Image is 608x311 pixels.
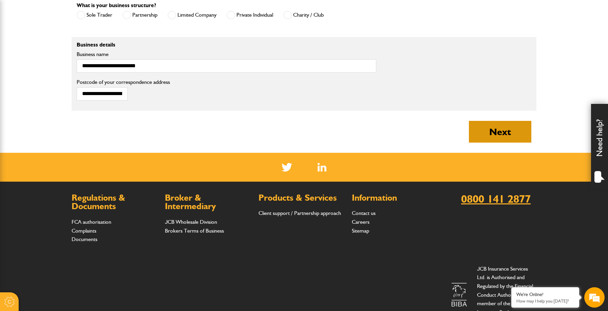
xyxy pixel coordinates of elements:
[259,210,341,216] a: Client support / Partnership approach
[92,209,123,218] em: Start Chat
[165,219,217,225] a: JCB Wholesale Division
[35,38,114,47] div: Chat with us now
[77,52,376,57] label: Business name
[72,194,158,211] h2: Regulations & Documents
[516,298,574,304] p: How may I help you today?
[352,227,369,234] a: Sitemap
[318,163,327,171] a: LinkedIn
[283,11,324,19] label: Charity / Club
[122,11,157,19] label: Partnership
[168,11,216,19] label: Limited Company
[12,38,28,47] img: d_20077148190_company_1631870298795_20077148190
[227,11,273,19] label: Private Individual
[77,42,376,48] p: Business details
[77,79,180,85] label: Postcode of your correspondence address
[9,103,124,118] input: Enter your phone number
[461,192,536,205] a: 0800 141 2877
[9,83,124,98] input: Enter your email address
[165,194,251,211] h2: Broker & Intermediary
[591,104,608,189] div: Need help?
[352,210,376,216] a: Contact us
[259,194,345,202] h2: Products & Services
[72,227,96,234] a: Complaints
[9,63,124,78] input: Enter your last name
[72,236,97,242] a: Documents
[72,219,111,225] a: FCA authorisation
[352,219,369,225] a: Careers
[77,3,156,8] label: What is your business structure?
[516,292,574,297] div: We're Online!
[282,163,292,171] img: Twitter
[352,194,438,202] h2: Information
[469,121,531,143] button: Next
[77,11,112,19] label: Sole Trader
[9,123,124,203] textarea: Type your message and hit 'Enter'
[165,227,224,234] a: Brokers Terms of Business
[318,163,327,171] img: Linked In
[111,3,128,20] div: Minimize live chat window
